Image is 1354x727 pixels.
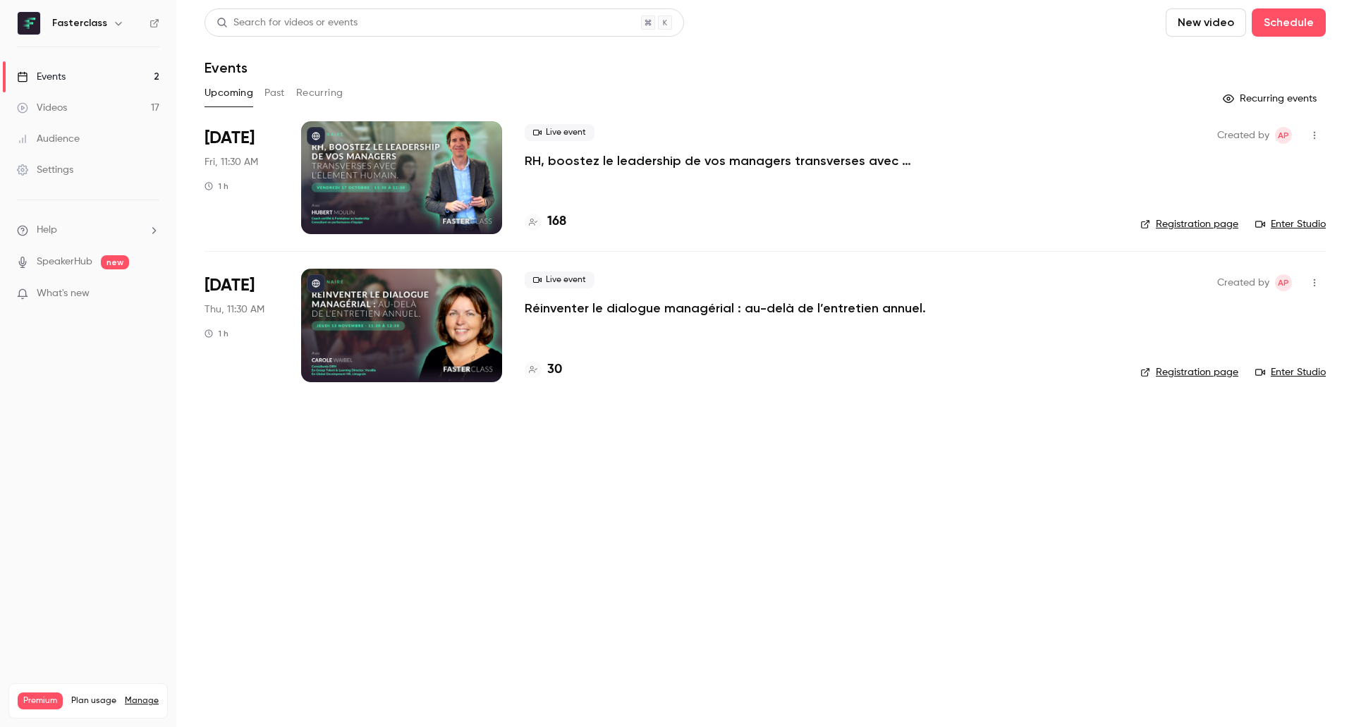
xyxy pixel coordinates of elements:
[52,16,107,30] h6: Fasterclass
[17,70,66,84] div: Events
[17,132,80,146] div: Audience
[205,181,228,192] div: 1 h
[205,155,258,169] span: Fri, 11:30 AM
[205,82,253,104] button: Upcoming
[17,101,67,115] div: Videos
[205,59,248,76] h1: Events
[17,223,159,238] li: help-dropdown-opener
[71,695,116,707] span: Plan usage
[525,124,594,141] span: Live event
[1166,8,1246,37] button: New video
[1252,8,1326,37] button: Schedule
[205,328,228,339] div: 1 h
[296,82,343,104] button: Recurring
[525,212,566,231] a: 168
[37,255,92,269] a: SpeakerHub
[1217,127,1269,144] span: Created by
[264,82,285,104] button: Past
[1140,217,1238,231] a: Registration page
[17,163,73,177] div: Settings
[547,360,562,379] h4: 30
[101,255,129,269] span: new
[205,274,255,297] span: [DATE]
[1255,217,1326,231] a: Enter Studio
[205,127,255,149] span: [DATE]
[205,303,264,317] span: Thu, 11:30 AM
[18,692,63,709] span: Premium
[1140,365,1238,379] a: Registration page
[1275,274,1292,291] span: Amory Panné
[525,360,562,379] a: 30
[1216,87,1326,110] button: Recurring events
[525,152,948,169] a: RH, boostez le leadership de vos managers transverses avec l’Élement Humain.
[1275,127,1292,144] span: Amory Panné
[37,286,90,301] span: What's new
[205,269,279,381] div: Nov 13 Thu, 11:30 AM (Europe/Paris)
[1278,127,1289,144] span: AP
[547,212,566,231] h4: 168
[1278,274,1289,291] span: AP
[1217,274,1269,291] span: Created by
[1255,365,1326,379] a: Enter Studio
[18,12,40,35] img: Fasterclass
[216,16,358,30] div: Search for videos or events
[525,300,926,317] a: Réinventer le dialogue managérial : au-delà de l’entretien annuel.
[37,223,57,238] span: Help
[125,695,159,707] a: Manage
[205,121,279,234] div: Oct 17 Fri, 11:30 AM (Europe/Paris)
[525,271,594,288] span: Live event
